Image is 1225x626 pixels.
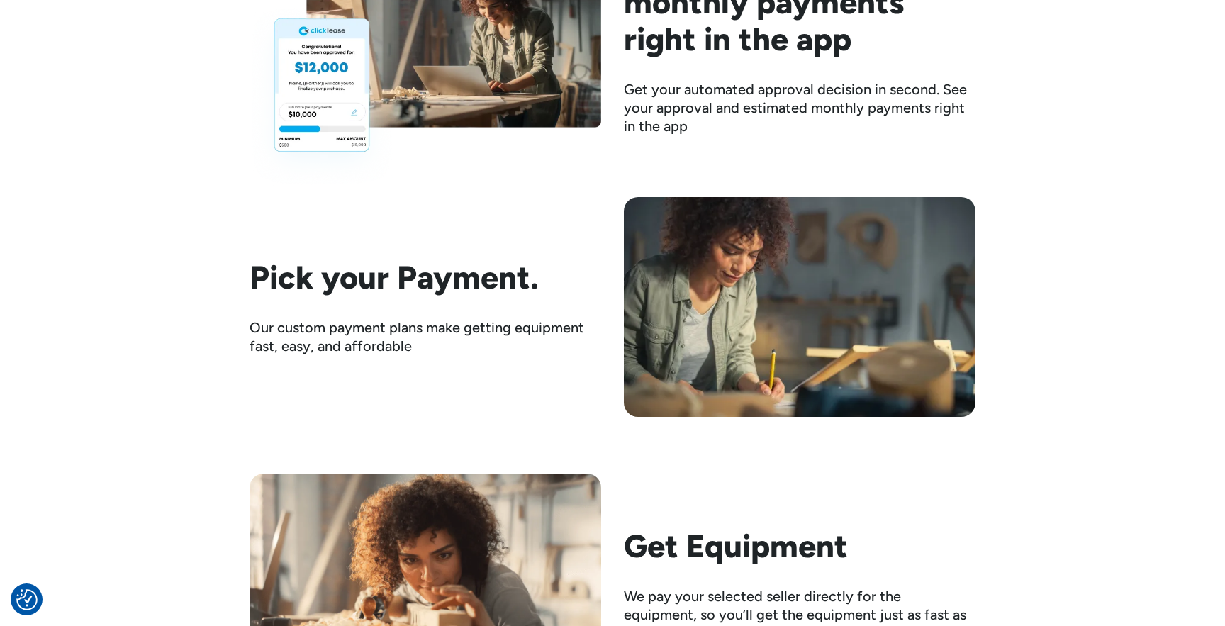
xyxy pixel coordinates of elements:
h2: Get Equipment [624,527,975,564]
div: Our custom payment plans make getting equipment fast, easy, and affordable [250,318,601,355]
img: Revisit consent button [16,589,38,610]
button: Consent Preferences [16,589,38,610]
h2: Pick your Payment. [250,259,601,296]
div: Get your automated approval decision in second. See your approval and estimated monthly payments ... [624,80,975,135]
img: Woman holding a yellow pencil working at an art desk [624,197,975,417]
